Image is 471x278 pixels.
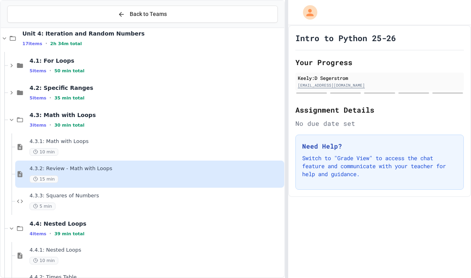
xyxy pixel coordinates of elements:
span: 30 min total [54,123,84,128]
h3: Need Help? [302,141,457,151]
span: 4.1: For Loops [30,57,283,64]
span: 4.3.3: Squares of Numbers [30,193,283,199]
span: 4.4.1: Nested Loops [30,247,283,254]
span: 10 min [30,148,58,156]
span: 5 min [30,203,55,210]
span: 4 items [30,231,46,236]
span: • [49,122,51,128]
h1: Intro to Python 25-26 [295,32,396,44]
h2: Assignment Details [295,104,464,115]
span: 4.3: Math with Loops [30,111,283,119]
span: 35 min total [54,95,84,101]
div: My Account [295,3,319,22]
span: 4.2: Specific Ranges [30,84,283,91]
span: 15 min [30,175,58,183]
span: 10 min [30,257,58,264]
span: • [49,95,51,101]
span: 5 items [30,95,46,101]
div: No due date set [295,119,464,128]
span: 4.3.2: Review - Math with Loops [30,165,283,172]
div: Keely:D Segerstrom [298,74,461,81]
span: Unit 4: Iteration and Random Numbers [22,30,283,37]
span: Back to Teams [130,10,167,18]
span: 39 min total [54,231,84,236]
span: • [49,230,51,237]
span: 3 items [30,123,46,128]
p: Switch to "Grade View" to access the chat feature and communicate with your teacher for help and ... [302,154,457,178]
span: • [49,68,51,74]
span: 5 items [30,68,46,73]
span: 4.3.1: Math with Loops [30,138,283,145]
button: Back to Teams [7,6,278,23]
span: 4.4: Nested Loops [30,220,283,227]
span: 2h 34m total [50,41,82,46]
span: • [46,40,47,47]
span: 50 min total [54,68,84,73]
h2: Your Progress [295,57,464,68]
span: 17 items [22,41,42,46]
